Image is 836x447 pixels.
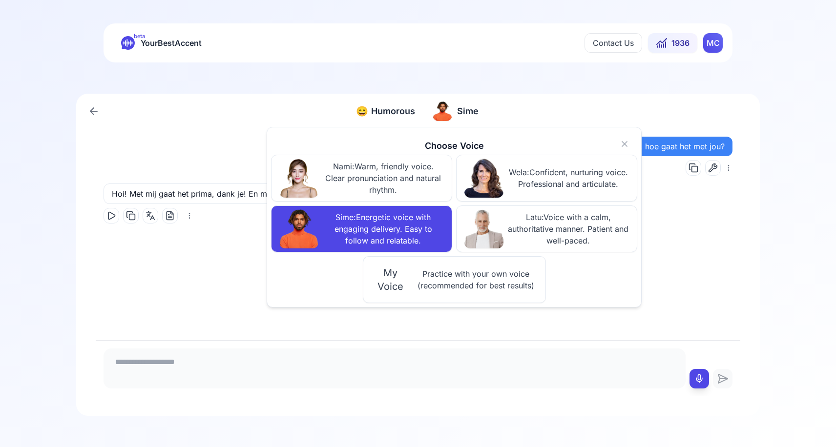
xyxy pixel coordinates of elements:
span: Nami : Warm, friendly voice. Clear pronunciation and natural rhythm. [322,161,444,196]
img: Sime [279,209,318,248]
span: En [249,189,258,199]
button: SimeSime [427,98,484,125]
span: met [260,189,274,199]
span: Humorous [371,104,415,118]
button: SimeSime:Energetic voice with engaging delivery. Easy to follow and relatable. [271,205,452,252]
button: My VoicePractice with your own voice (recommended for best results) [363,256,546,303]
button: MCMC [703,33,723,53]
button: 1936 [648,33,697,53]
span: 1936 [671,37,690,49]
span: je! [237,189,246,199]
span: Latu : Voice with a calm, authoritative manner. Patient and well-paced. [507,211,629,246]
button: mij [146,188,156,200]
button: Contact Us [585,33,642,53]
span: Sime [457,104,479,118]
span: My Voice [371,266,410,293]
span: Practice with your own voice (recommended for best results) [414,268,538,291]
span: gaat [159,189,175,199]
button: met [260,188,274,200]
div: Hallo, hoe gaat het met jou? [613,137,732,156]
button: Play audio [104,208,119,223]
span: YourBestAccent [141,36,202,50]
h2: Choose Voice [271,131,637,155]
span: Hoi! [112,189,127,199]
img: Wela [464,159,503,198]
span: prima, [191,189,214,199]
a: betaYourBestAccent [113,36,209,50]
span: Wela : Confident, nurturing voice. Professional and articulate. [507,166,629,190]
button: gaat [159,188,175,200]
span: Met [129,189,143,199]
img: Latu [464,209,503,248]
button: LatuLatu:Voice with a calm, authoritative manner. Patient and well-paced. [456,205,637,252]
span: Sime : Energetic voice with engaging delivery. Easy to follow and relatable. [322,211,444,246]
div: MC [703,33,723,53]
button: Hoi! [112,188,127,200]
button: het [177,188,188,200]
button: WelaWela:Confident, nurturing voice. Professional and articulate. [456,155,637,202]
img: Sime [433,102,452,121]
span: mij [146,189,156,199]
button: 😄Humorous [352,98,419,125]
button: Met [129,188,143,200]
span: het [177,189,188,199]
button: En [249,188,258,200]
button: prima, [191,188,214,200]
span: beta [134,32,145,40]
button: NamiNami:Warm, friendly voice. Clear pronunciation and natural rhythm. [271,155,452,202]
span: 😄 [356,104,368,118]
button: je! [237,188,246,200]
img: Nami [279,159,318,198]
span: dank [217,189,235,199]
button: dank [217,188,235,200]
